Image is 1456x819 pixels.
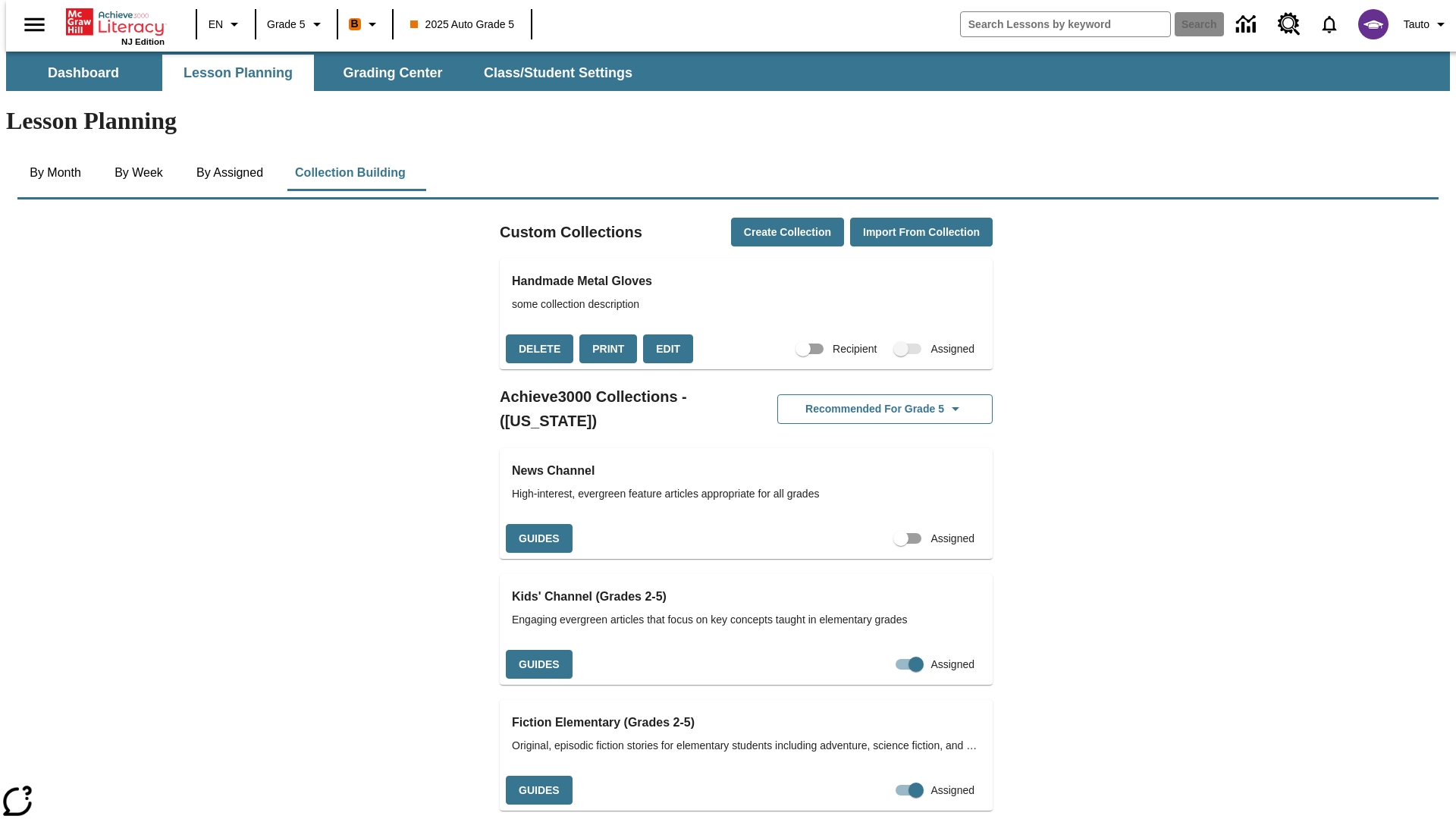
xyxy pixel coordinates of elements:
a: Notifications [1310,5,1349,44]
span: Assigned [930,341,974,357]
h3: News Channel [512,460,981,482]
button: By Week [101,155,177,191]
span: Recipient [833,341,877,357]
button: Print, will open in a new window [579,334,637,364]
h3: Handmade Metal Gloves [512,271,981,292]
div: SubNavbar [6,55,646,91]
span: Assigned [930,657,974,673]
button: Delete [506,334,573,364]
span: NJ Edition [121,37,165,46]
input: search field [961,12,1170,36]
a: Data Center [1227,4,1269,45]
button: Guides [506,524,573,554]
button: By Assigned [184,155,275,191]
span: EN [209,17,223,33]
span: Assigned [930,783,974,799]
button: Open side menu [12,2,57,47]
button: Dashboard [8,55,159,91]
span: Grade 5 [267,17,306,33]
button: Create Collection [731,218,844,247]
button: Class/Student Settings [472,55,645,91]
div: SubNavbar [6,52,1450,91]
div: Home [66,5,165,46]
span: Engaging evergreen articles that focus on key concepts taught in elementary grades [512,612,981,628]
button: Edit [643,334,693,364]
button: Import from Collection [850,218,993,247]
button: Grading Center [317,55,469,91]
button: Boost Class color is orange. Change class color [343,11,388,38]
span: Original, episodic fiction stories for elementary students including adventure, science fiction, ... [512,738,981,754]
h1: Lesson Planning [6,107,1450,135]
span: 2025 Auto Grade 5 [410,17,515,33]
span: some collection description [512,297,981,312]
button: Language: EN, Select a language [202,11,250,38]
h2: Custom Collections [500,220,642,244]
button: Profile/Settings [1398,11,1456,38]
h3: Fiction Elementary (Grades 2-5) [512,712,981,733]
button: Lesson Planning [162,55,314,91]
button: Grade: Grade 5, Select a grade [261,11,332,38]
button: By Month [17,155,93,191]
span: Assigned [930,531,974,547]
span: Tauto [1404,17,1429,33]
span: B [351,14,359,33]
h2: Achieve3000 Collections - ([US_STATE]) [500,384,746,433]
button: Guides [506,650,573,679]
a: Resource Center, Will open in new tab [1269,4,1310,45]
button: Guides [506,776,573,805]
a: Home [66,7,165,37]
img: avatar image [1358,9,1389,39]
button: Recommended for Grade 5 [777,394,993,424]
h3: Kids' Channel (Grades 2-5) [512,586,981,607]
button: Collection Building [283,155,418,191]
button: Select a new avatar [1349,5,1398,44]
span: High-interest, evergreen feature articles appropriate for all grades [512,486,981,502]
